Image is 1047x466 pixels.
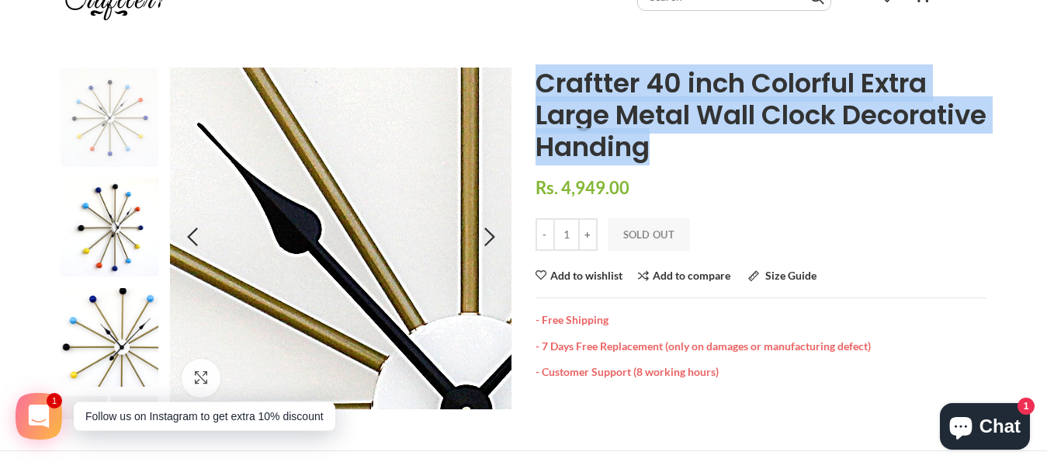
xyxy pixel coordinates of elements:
span: Add to compare [653,269,730,282]
span: Size Guide [765,269,816,282]
span: Rs. 4,949.00 [536,177,629,198]
a: Size Guide [748,270,816,282]
a: Add to wishlist [536,270,622,281]
button: Next [111,396,158,419]
span: Add to wishlist [550,270,622,281]
img: CMWA-203-XL-5_150x_crop_center.jpg [61,288,159,387]
img: CMWA-203-XL-3_150x_crop_center.jpg [61,68,159,167]
span: Craftter 40 inch Colorful Extra Large Metal Wall Clock Decorative Handing [536,64,986,165]
div: - Free Shipping - 7 Days Free Replacement (only on damages or manufacturing defect) - Customer Su... [536,297,986,379]
button: Sold Out [608,218,690,251]
span: Sold Out [623,228,674,241]
input: - [536,218,555,251]
button: Previous [61,396,108,419]
inbox-online-store-chat: Shopify online store chat [935,403,1035,454]
input: + [578,218,598,251]
img: CMWA-203-XL-4_150x_crop_center.jpg [61,178,159,276]
a: Add to compare [638,270,730,282]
